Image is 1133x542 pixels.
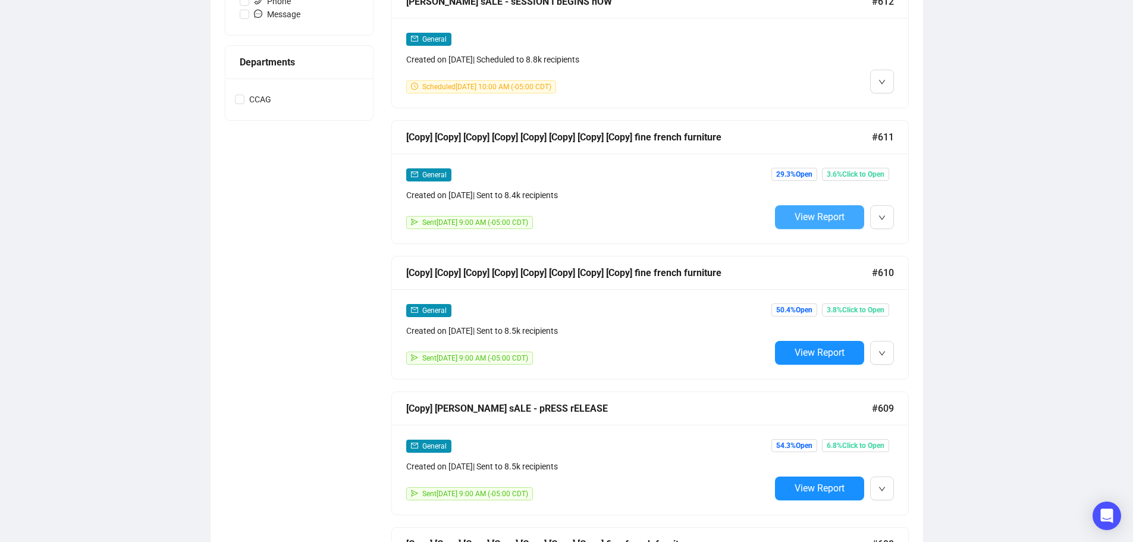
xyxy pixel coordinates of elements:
[391,256,909,380] a: [Copy] [Copy] [Copy] [Copy] [Copy] [Copy] [Copy] [Copy] fine french furniture#610mailGeneralCreat...
[411,171,418,178] span: mail
[422,442,447,450] span: General
[240,55,359,70] div: Departments
[775,477,864,500] button: View Report
[795,347,845,358] span: View Report
[878,79,886,86] span: down
[411,35,418,42] span: mail
[775,205,864,229] button: View Report
[422,490,528,498] span: Sent [DATE] 9:00 AM (-05:00 CDT)
[411,83,418,90] span: clock-circle
[254,10,262,18] span: message
[872,401,894,416] span: #609
[249,8,305,21] span: Message
[795,211,845,223] span: View Report
[406,265,872,280] div: [Copy] [Copy] [Copy] [Copy] [Copy] [Copy] [Copy] [Copy] fine french furniture
[406,130,872,145] div: [Copy] [Copy] [Copy] [Copy] [Copy] [Copy] [Copy] [Copy] fine french furniture
[872,265,894,280] span: #610
[775,341,864,365] button: View Report
[1093,502,1121,530] div: Open Intercom Messenger
[822,439,889,452] span: 6.8% Click to Open
[878,485,886,493] span: down
[411,354,418,361] span: send
[422,35,447,43] span: General
[406,401,872,416] div: [Copy] [PERSON_NAME] sALE - pRESS rELEASE
[411,306,418,314] span: mail
[422,218,528,227] span: Sent [DATE] 9:00 AM (-05:00 CDT)
[771,168,817,181] span: 29.3% Open
[406,324,770,337] div: Created on [DATE] | Sent to 8.5k recipients
[406,53,770,66] div: Created on [DATE] | Scheduled to 8.8k recipients
[411,218,418,225] span: send
[406,189,770,202] div: Created on [DATE] | Sent to 8.4k recipients
[406,460,770,473] div: Created on [DATE] | Sent to 8.5k recipients
[771,303,817,317] span: 50.4% Open
[878,350,886,357] span: down
[391,120,909,244] a: [Copy] [Copy] [Copy] [Copy] [Copy] [Copy] [Copy] [Copy] fine french furniture#611mailGeneralCreat...
[422,306,447,315] span: General
[822,303,889,317] span: 3.8% Click to Open
[244,93,276,106] span: CCAG
[422,83,551,91] span: Scheduled [DATE] 10:00 AM (-05:00 CDT)
[878,214,886,221] span: down
[411,442,418,449] span: mail
[422,354,528,362] span: Sent [DATE] 9:00 AM (-05:00 CDT)
[391,391,909,515] a: [Copy] [PERSON_NAME] sALE - pRESS rELEASE#609mailGeneralCreated on [DATE]| Sent to 8.5k recipient...
[422,171,447,179] span: General
[411,490,418,497] span: send
[771,439,817,452] span: 54.3% Open
[795,483,845,494] span: View Report
[822,168,889,181] span: 3.6% Click to Open
[872,130,894,145] span: #611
